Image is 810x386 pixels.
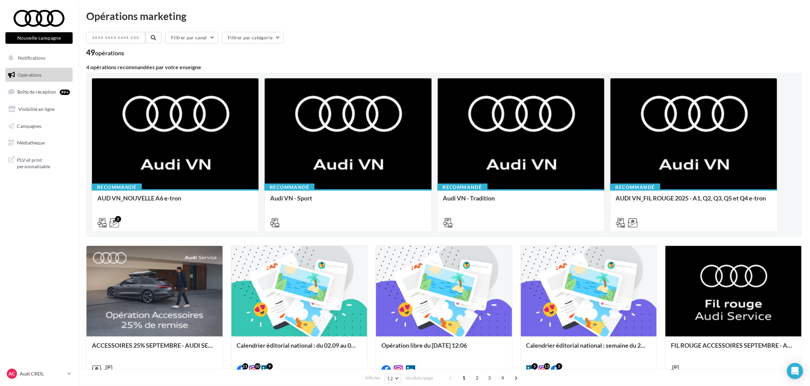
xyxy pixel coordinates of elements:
[18,72,41,78] span: Opérations
[115,216,121,222] div: 2
[17,89,56,95] span: Boîte de réception
[443,195,599,208] div: Audi VN - Tradition
[610,184,660,191] div: Recommandé
[17,123,41,129] span: Campagnes
[97,195,253,208] div: AUD VN_NOUVELLE A6 e-tron
[165,32,218,43] button: Filtrer par canal
[532,363,538,369] div: 5
[17,155,70,170] span: PLV et print personnalisable
[4,84,74,99] a: Boîte de réception99+
[616,195,772,208] div: AUDI VN_FIL ROUGE 2025 - A1, Q2, Q3, Q5 et Q4 e-tron
[671,342,796,355] div: FIL ROUGE ACCESSOIRES SEPTEMBRE - AUDI SERVICE
[4,102,74,116] a: Visibilité en ligne
[497,372,508,383] span: 4
[544,363,550,369] div: 13
[4,68,74,82] a: Opérations
[787,363,803,379] div: Open Intercom Messenger
[242,363,248,369] div: 11
[4,119,74,133] a: Campagnes
[264,184,315,191] div: Recommandé
[60,90,70,95] div: 99+
[86,64,802,70] div: 4 opérations recommandées par votre enseigne
[255,363,261,369] div: 10
[5,32,73,44] button: Nouvelle campagne
[384,374,402,383] button: 12
[472,372,483,383] span: 2
[4,51,71,65] button: Notifications
[92,342,217,355] div: ACCESSOIRES 25% SEPTEMBRE - AUDI SERVICE
[267,363,273,369] div: 9
[237,342,362,355] div: Calendrier éditorial national : du 02.09 au 08.09
[4,136,74,150] a: Médiathèque
[458,372,469,383] span: 1
[86,49,124,56] div: 49
[17,140,45,146] span: Médiathèque
[222,32,284,43] button: Filtrer par catégorie
[18,55,45,61] span: Notifications
[437,184,488,191] div: Recommandé
[405,375,433,381] span: résultats/page
[5,367,73,380] a: AC Audi CREIL
[388,376,393,381] span: 12
[270,195,426,208] div: Audi VN - Sport
[95,50,124,56] div: opérations
[365,375,381,381] span: Afficher
[20,370,65,377] p: Audi CREIL
[484,372,495,383] span: 3
[18,106,55,112] span: Visibilité en ligne
[9,370,15,377] span: AC
[4,153,74,173] a: PLV et print personnalisable
[92,184,142,191] div: Recommandé
[556,363,562,369] div: 5
[526,342,652,355] div: Calendrier éditorial national : semaine du 25.08 au 31.08
[86,11,802,21] div: Opérations marketing
[381,342,507,355] div: Opération libre du [DATE] 12:06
